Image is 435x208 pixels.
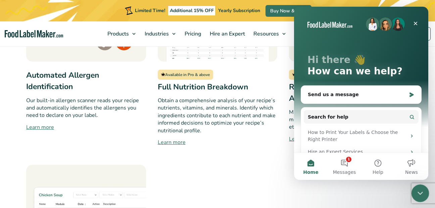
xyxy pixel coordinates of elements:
[26,70,146,93] h3: Automated Allergen Identification
[206,21,248,46] a: Hire an Expert
[289,70,344,80] span: Available in Pro & above
[158,70,213,80] span: Available in Pro & above
[26,97,146,119] p: Our built-in allergen scanner reads your recipe and automatically identifies the allergens you ne...
[135,7,165,14] span: Limited Time!
[105,30,130,38] span: Products
[208,30,246,38] span: Hire an Expert
[141,21,179,46] a: Industries
[183,30,202,38] span: Pricing
[218,7,260,14] span: Yearly Subscription
[265,5,311,17] a: Buy Now & Save
[103,21,139,46] a: Products
[168,6,215,15] span: Additional 15% OFF
[294,7,428,180] iframe: Intercom live chat
[289,135,409,143] a: Learn more
[289,81,409,105] h3: Recipe Yield Cooking Adjustments
[289,109,409,131] p: Manually adjust your recipe yield to account for moisture loss due to cooking, drying, freezing, etc
[158,138,278,146] a: Learn more
[26,123,146,131] a: Learn more
[251,30,280,38] span: Resources
[158,81,278,93] h3: Full Nutrition Breakdown
[181,21,204,46] a: Pricing
[412,185,429,202] iframe: Intercom live chat
[249,21,289,46] a: Resources
[143,30,170,38] span: Industries
[158,97,278,134] p: Obtain a comprehensive analysis of your recipe’s nutrients, vitamins, and minerals. Identify whic...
